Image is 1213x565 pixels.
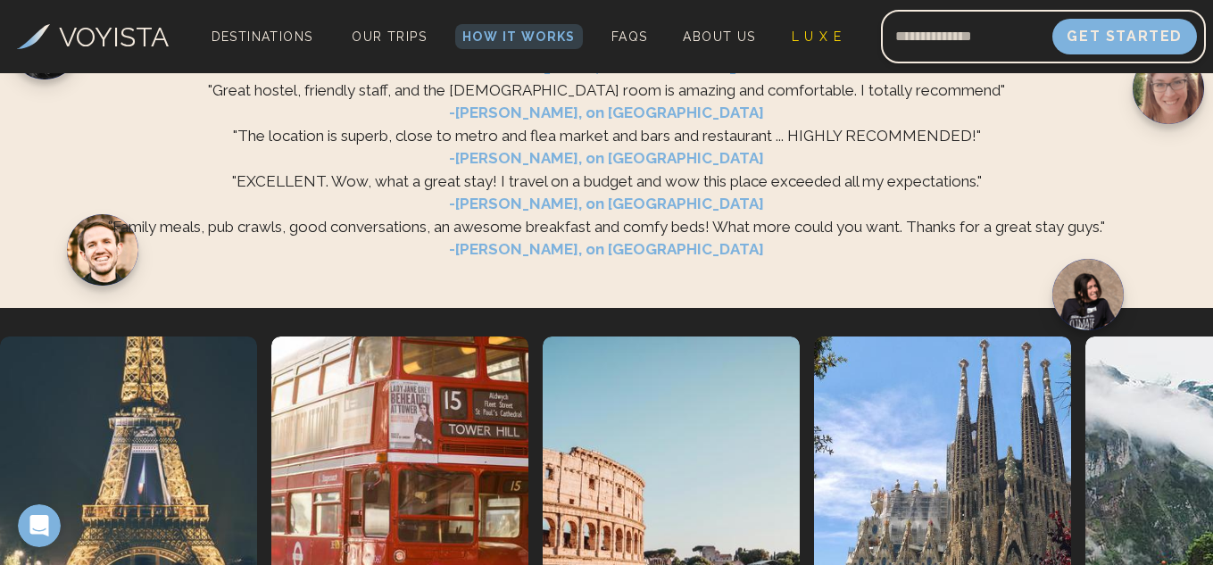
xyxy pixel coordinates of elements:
[1052,259,1124,330] img: Reviewer Profile Pic
[462,29,576,44] span: How It Works
[27,193,1186,216] span: -[PERSON_NAME], on [GEOGRAPHIC_DATA]
[27,79,1186,125] a: "Great hostel, friendly staff, and the [DEMOGRAPHIC_DATA] room is amazing and comfortable. I tota...
[27,238,1186,262] span: -[PERSON_NAME], on [GEOGRAPHIC_DATA]
[1052,19,1197,54] button: Get Started
[27,125,1186,170] a: "The location is superb, close to metro and flea market and bars and restaurant ... HIGHLY RECOMM...
[204,22,320,75] span: Destinations
[683,29,755,44] span: About Us
[455,24,583,49] a: How It Works
[27,102,1186,125] span: -[PERSON_NAME], on [GEOGRAPHIC_DATA]
[785,24,850,49] a: L U X E
[792,29,843,44] span: L U X E
[611,29,648,44] span: FAQs
[59,17,169,57] h3: VOYISTA
[352,29,427,44] span: Our Trips
[17,17,169,57] a: VOYISTA
[18,504,61,547] iframe: Intercom live chat
[27,147,1186,170] span: -[PERSON_NAME], on [GEOGRAPHIC_DATA]
[345,24,434,49] a: Our Trips
[17,24,50,49] img: Voyista Logo
[27,170,1186,216] a: "EXCELLENT. Wow, what a great stay! I travel on a budget and wow this place exceeded all my expec...
[881,15,1052,58] input: Email address
[604,24,655,49] a: FAQs
[67,214,138,286] img: Reviewer Profile Pic
[676,24,762,49] a: About Us
[27,216,1186,262] a: "Family meals, pub crawls, good conversations, an awesome breakfast and comfy beds! What more cou...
